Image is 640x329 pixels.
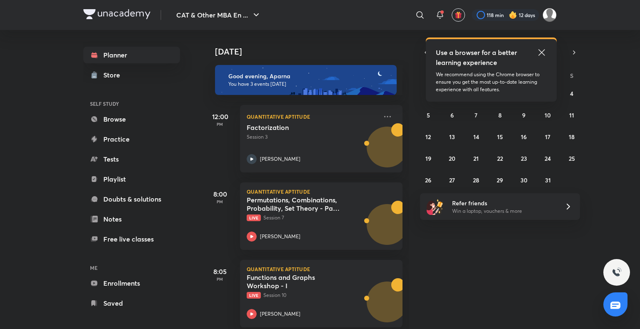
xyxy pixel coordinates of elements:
[247,196,350,212] h5: Permutations, Combinations, Probability, Set Theory - Part 7
[541,152,555,165] button: October 24, 2025
[260,233,300,240] p: [PERSON_NAME]
[517,130,530,143] button: October 16, 2025
[427,198,443,215] img: referral
[569,155,575,162] abbr: October 25, 2025
[473,176,479,184] abbr: October 28, 2025
[422,130,435,143] button: October 12, 2025
[545,133,550,141] abbr: October 17, 2025
[498,111,502,119] abbr: October 8, 2025
[493,108,507,122] button: October 8, 2025
[247,112,377,122] p: Quantitative Aptitude
[203,199,237,204] p: PM
[436,71,547,93] p: We recommend using the Chrome browser to ensure you get the most up-to-date learning experience w...
[452,207,555,215] p: Win a laptop, vouchers & more
[436,47,519,67] h5: Use a browser for a better learning experience
[425,176,431,184] abbr: October 26, 2025
[83,151,180,167] a: Tests
[247,123,350,132] h5: Factorization
[569,133,575,141] abbr: October 18, 2025
[247,267,396,272] p: Quantitative Aptitude
[83,67,180,83] a: Store
[83,295,180,312] a: Saved
[171,7,266,23] button: CAT & Other MBA En ...
[83,211,180,227] a: Notes
[215,65,397,95] img: evening
[497,155,503,162] abbr: October 22, 2025
[203,267,237,277] h5: 8:05
[541,130,555,143] button: October 17, 2025
[83,171,180,187] a: Playlist
[83,9,150,21] a: Company Logo
[570,90,573,97] abbr: October 4, 2025
[475,111,477,119] abbr: October 7, 2025
[455,11,462,19] img: avatar
[565,87,578,100] button: October 4, 2025
[493,152,507,165] button: October 22, 2025
[545,176,551,184] abbr: October 31, 2025
[565,130,578,143] button: October 18, 2025
[541,173,555,187] button: October 31, 2025
[520,176,527,184] abbr: October 30, 2025
[247,214,377,222] p: Session 7
[228,72,389,80] h6: Good evening, Aparna
[83,97,180,111] h6: SELF STUDY
[517,108,530,122] button: October 9, 2025
[452,199,555,207] h6: Refer friends
[473,133,479,141] abbr: October 14, 2025
[542,8,557,22] img: Aparna Dubey
[445,173,459,187] button: October 27, 2025
[497,133,503,141] abbr: October 15, 2025
[517,152,530,165] button: October 23, 2025
[449,133,455,141] abbr: October 13, 2025
[449,155,455,162] abbr: October 20, 2025
[612,267,622,277] img: ttu
[497,176,503,184] abbr: October 29, 2025
[565,152,578,165] button: October 25, 2025
[247,292,377,299] p: Session 10
[517,173,530,187] button: October 30, 2025
[83,131,180,147] a: Practice
[445,152,459,165] button: October 20, 2025
[427,111,430,119] abbr: October 5, 2025
[509,11,517,19] img: streak
[425,155,431,162] abbr: October 19, 2025
[260,155,300,163] p: [PERSON_NAME]
[470,152,483,165] button: October 21, 2025
[215,47,411,57] h4: [DATE]
[521,155,527,162] abbr: October 23, 2025
[367,209,407,249] img: Avatar
[493,173,507,187] button: October 29, 2025
[103,70,125,80] div: Store
[260,310,300,318] p: [PERSON_NAME]
[83,191,180,207] a: Doubts & solutions
[83,111,180,127] a: Browse
[247,133,377,141] p: Session 3
[367,131,407,171] img: Avatar
[521,133,527,141] abbr: October 16, 2025
[445,108,459,122] button: October 6, 2025
[493,130,507,143] button: October 15, 2025
[445,130,459,143] button: October 13, 2025
[83,261,180,275] h6: ME
[228,81,389,87] p: You have 3 events [DATE]
[247,273,350,290] h5: Functions and Graphs Workshop - I
[422,108,435,122] button: October 5, 2025
[545,111,551,119] abbr: October 10, 2025
[367,286,407,326] img: Avatar
[422,173,435,187] button: October 26, 2025
[247,214,261,221] span: Live
[473,155,479,162] abbr: October 21, 2025
[449,176,455,184] abbr: October 27, 2025
[570,72,573,80] abbr: Saturday
[565,108,578,122] button: October 11, 2025
[83,231,180,247] a: Free live classes
[247,189,396,194] p: Quantitative Aptitude
[247,292,261,299] span: Live
[470,130,483,143] button: October 14, 2025
[203,189,237,199] h5: 8:00
[450,111,454,119] abbr: October 6, 2025
[541,108,555,122] button: October 10, 2025
[452,8,465,22] button: avatar
[203,112,237,122] h5: 12:00
[425,133,431,141] abbr: October 12, 2025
